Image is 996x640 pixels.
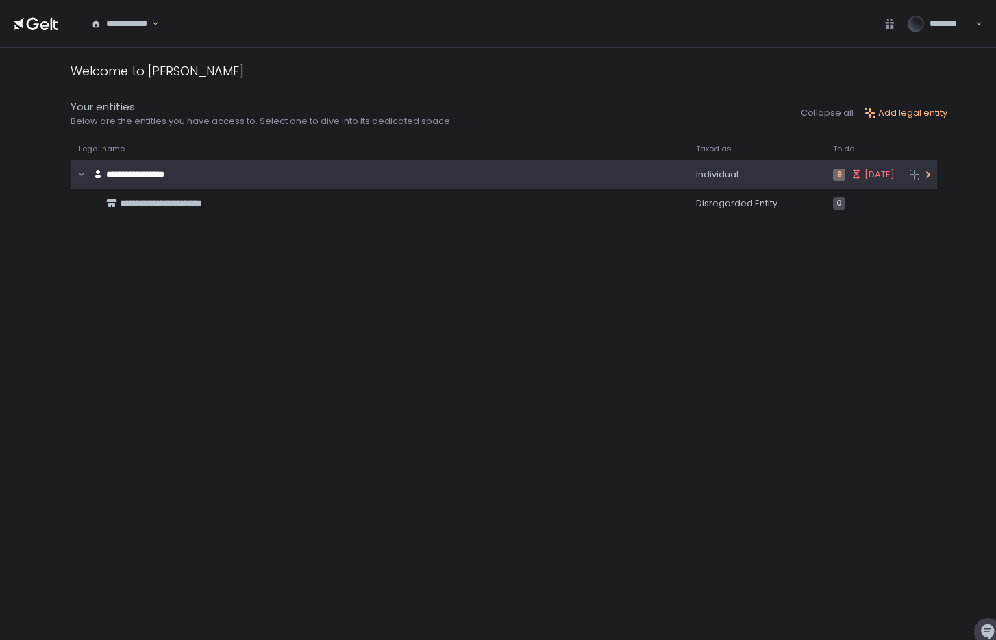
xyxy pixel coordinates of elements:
div: Welcome to [PERSON_NAME] [71,62,244,80]
span: 9 [833,169,845,181]
span: 0 [833,197,845,210]
span: Taxed as [696,144,732,154]
div: Search for option [82,10,159,38]
input: Search for option [150,17,151,31]
div: Individual [696,169,817,181]
div: Your entities [71,99,452,115]
span: Legal name [79,144,125,154]
div: Below are the entities you have access to. Select one to dive into its dedicated space. [71,115,452,127]
span: [DATE] [864,169,895,181]
div: Disregarded Entity [696,197,817,210]
button: Add legal entity [864,107,947,119]
button: Collapse all [801,107,854,119]
span: To do [833,144,854,154]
